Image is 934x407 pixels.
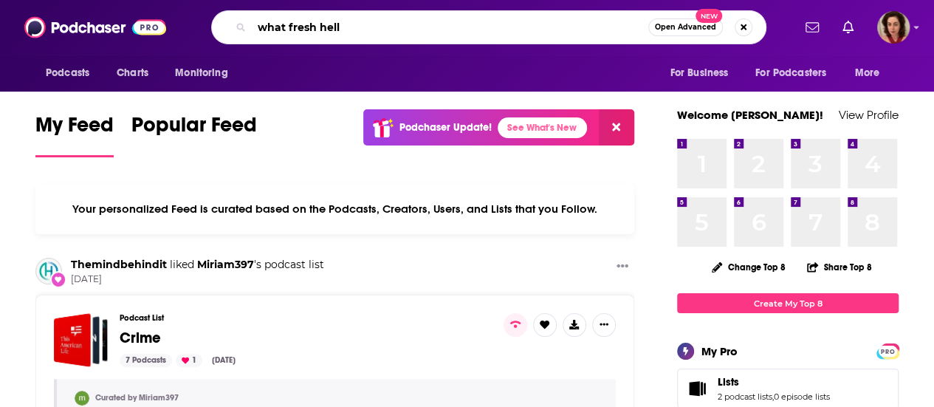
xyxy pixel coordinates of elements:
span: Charts [117,63,148,83]
img: Podchaser - Follow, Share and Rate Podcasts [24,13,166,41]
div: 7 Podcasts [120,354,172,367]
button: Show More Button [611,258,634,276]
button: Show profile menu [877,11,910,44]
a: Show notifications dropdown [800,15,825,40]
a: Show notifications dropdown [837,15,859,40]
span: Lists [718,375,739,389]
button: open menu [35,59,109,87]
span: My Feed [35,112,114,146]
span: Monitoring [175,63,227,83]
a: PRO [879,345,896,356]
a: Curated by Miriam397 [95,393,179,403]
button: Open AdvancedNew [648,18,723,36]
a: Charts [107,59,157,87]
span: Logged in as hdrucker [877,11,910,44]
div: [DATE] [206,354,241,367]
div: My Pro [701,344,738,358]
a: Welcome [PERSON_NAME]! [677,108,823,122]
a: Lists [718,375,830,389]
button: Show More Button [592,313,616,337]
a: 0 episode lists [774,391,830,402]
h3: 's podcast list [71,258,324,272]
a: Lists [682,378,712,399]
a: Crime [120,330,161,346]
a: Create My Top 8 [677,293,899,313]
span: More [855,63,880,83]
div: Search podcasts, credits, & more... [211,10,766,44]
span: liked [170,258,194,271]
span: Open Advanced [655,24,716,31]
span: Popular Feed [131,112,257,146]
button: open menu [165,59,247,87]
span: , [772,391,774,402]
span: Crime [120,329,161,347]
span: [DATE] [71,273,324,286]
a: 2 podcast lists [718,391,772,402]
div: 1 [176,354,202,367]
button: open menu [845,59,899,87]
input: Search podcasts, credits, & more... [252,16,648,39]
div: New Like [50,271,66,287]
span: For Business [670,63,728,83]
a: Miriam397 [197,258,254,271]
span: PRO [879,346,896,357]
button: Change Top 8 [703,258,794,276]
a: Themindbehindit [71,258,167,271]
a: Crime [54,313,108,367]
h3: Podcast List [120,313,492,323]
a: View Profile [839,108,899,122]
button: Share Top 8 [806,253,873,281]
img: Themindbehindit [35,258,62,284]
a: Popular Feed [131,112,257,157]
img: User Profile [877,11,910,44]
img: Miriam397 [75,391,89,406]
span: For Podcasters [755,63,826,83]
div: Your personalized Feed is curated based on the Podcasts, Creators, Users, and Lists that you Follow. [35,184,634,234]
span: Podcasts [46,63,89,83]
span: New [696,9,722,23]
p: Podchaser Update! [399,121,492,134]
button: open menu [746,59,848,87]
a: My Feed [35,112,114,157]
button: open menu [659,59,746,87]
a: See What's New [498,117,587,138]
